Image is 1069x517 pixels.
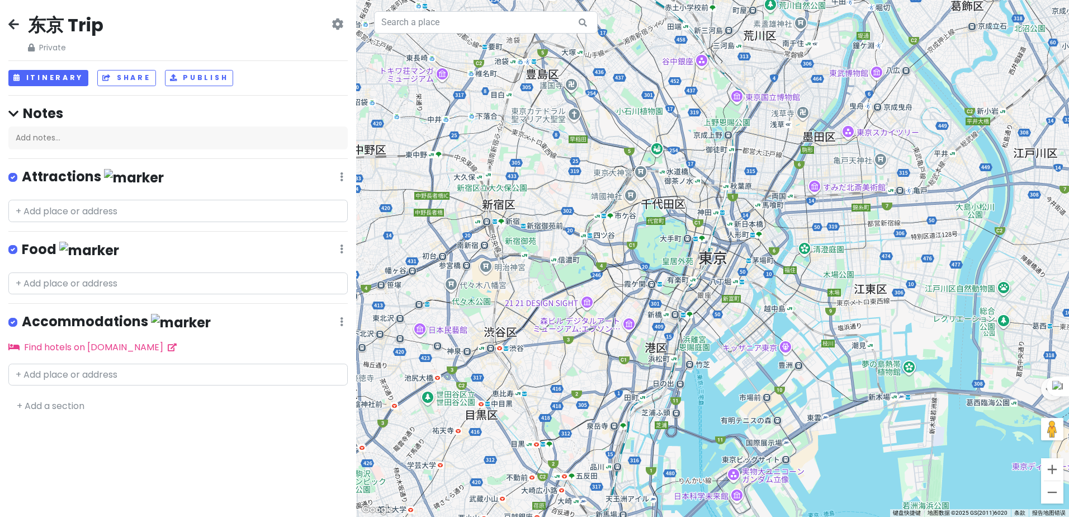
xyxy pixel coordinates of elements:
[28,41,103,54] span: Private
[893,509,921,517] button: 键盘快捷键
[22,168,164,186] h4: Attractions
[59,242,119,259] img: marker
[8,364,348,386] input: + Add place or address
[1041,418,1063,440] button: 将街景小人拖到地图上以打开街景
[28,13,103,37] h2: 东京 Trip
[1041,378,1063,400] button: 地图镜头控件
[17,399,84,412] a: + Add a section
[359,502,396,517] img: Google
[8,70,88,86] button: Itinerary
[97,70,155,86] button: Share
[359,502,396,517] a: 在 Google 地图中打开此区域（会打开一个新窗口）
[1014,510,1025,516] a: 条款（在新标签页中打开）
[151,314,211,331] img: marker
[8,200,348,222] input: + Add place or address
[8,341,177,354] a: Find hotels on [DOMAIN_NAME]
[22,313,211,331] h4: Accommodations
[1041,458,1063,481] button: 放大
[928,510,1007,516] span: 地图数据 ©2025 GS(2011)6020
[165,70,234,86] button: Publish
[1032,510,1066,516] a: 报告地图错误
[104,169,164,186] img: marker
[8,272,348,295] input: + Add place or address
[22,241,119,259] h4: Food
[1041,481,1063,504] button: 缩小
[8,105,348,122] h4: Notes
[8,126,348,150] div: Add notes...
[374,11,598,34] input: Search a place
